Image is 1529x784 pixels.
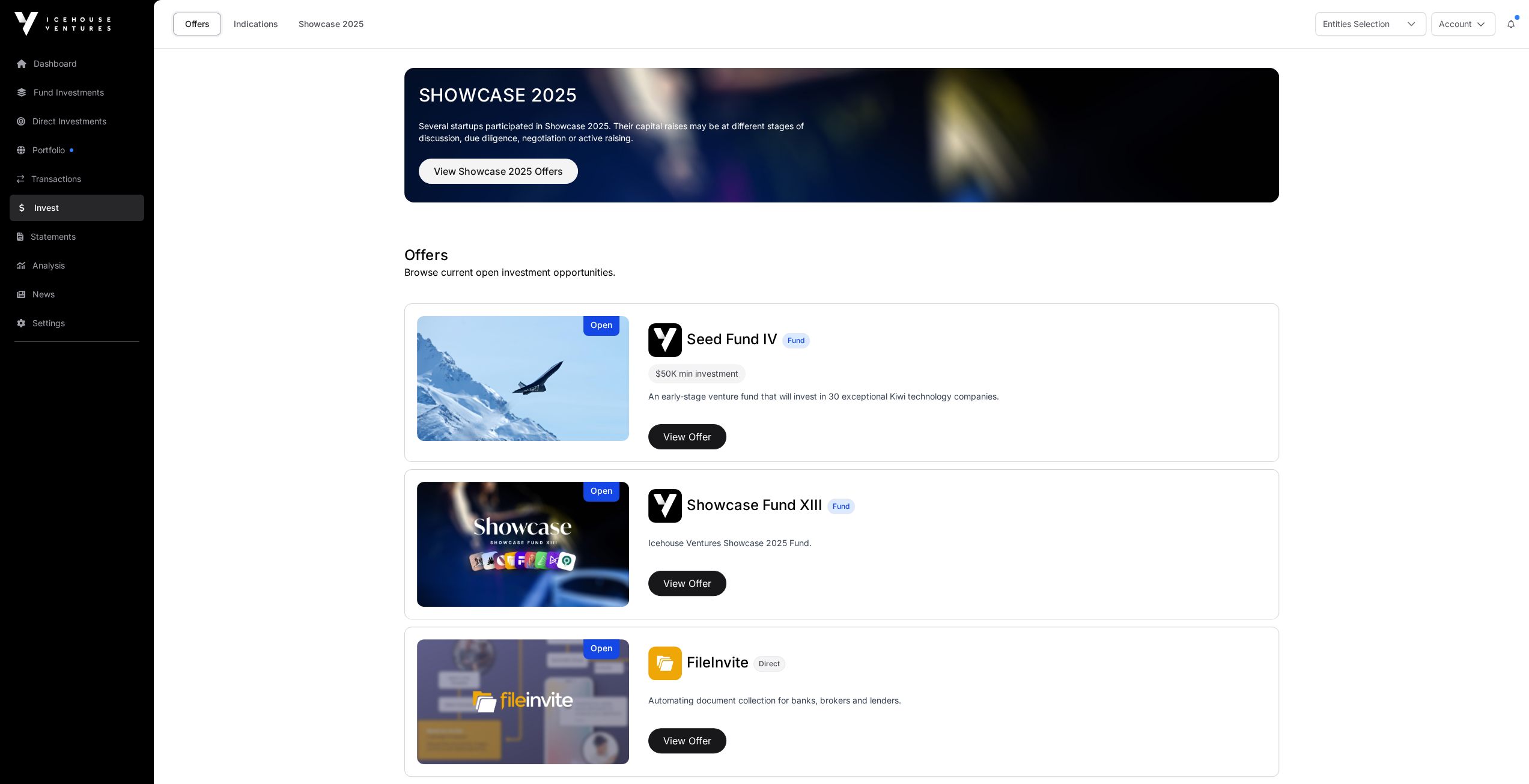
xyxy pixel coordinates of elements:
img: Seed Fund IV [417,316,630,441]
button: View Offer [648,728,726,753]
img: Showcase Fund XIII [648,489,682,523]
h1: Offers [404,246,1279,265]
div: Entities Selection [1316,13,1397,35]
iframe: Chat Widget [1469,726,1529,784]
a: FileInviteOpen [417,639,630,764]
span: FileInvite [687,654,749,671]
a: Statements [10,223,144,250]
a: Indications [226,13,286,35]
a: Showcase 2025 [291,13,371,35]
a: Showcase Fund XIIIOpen [417,482,630,607]
a: Invest [10,195,144,221]
img: FileInvite [648,646,682,680]
button: View Offer [648,424,726,449]
a: Settings [10,310,144,336]
div: $50K min investment [655,366,738,381]
a: Showcase Fund XIII [687,498,822,514]
div: Open [583,316,619,336]
span: Fund [788,336,804,345]
div: Open [583,482,619,502]
span: Showcase Fund XIII [687,496,822,514]
a: Analysis [10,252,144,279]
img: Showcase Fund XIII [417,482,630,607]
a: News [10,281,144,308]
div: $50K min investment [648,364,746,383]
img: Seed Fund IV [648,323,682,357]
img: Icehouse Ventures Logo [14,12,111,36]
a: Seed Fund IV [687,332,777,348]
a: Dashboard [10,50,144,77]
span: Direct [759,659,780,669]
div: Open [583,639,619,659]
a: Fund Investments [10,79,144,106]
a: Portfolio [10,137,144,163]
p: Automating document collection for banks, brokers and lenders. [648,694,901,723]
button: Account [1431,12,1495,36]
button: View Showcase 2025 Offers [419,159,578,184]
p: Icehouse Ventures Showcase 2025 Fund. [648,537,812,549]
p: Browse current open investment opportunities. [404,265,1279,279]
a: Seed Fund IVOpen [417,316,630,441]
span: Seed Fund IV [687,330,777,348]
a: Showcase 2025 [419,84,1265,106]
button: View Offer [648,571,726,596]
p: An early-stage venture fund that will invest in 30 exceptional Kiwi technology companies. [648,390,999,403]
img: FileInvite [417,639,630,764]
a: FileInvite [687,655,749,671]
p: Several startups participated in Showcase 2025. Their capital raises may be at different stages o... [419,120,822,144]
span: Fund [833,502,850,511]
a: Transactions [10,166,144,192]
a: View Showcase 2025 Offers [419,171,578,183]
a: Direct Investments [10,108,144,135]
a: Offers [173,13,221,35]
span: View Showcase 2025 Offers [434,164,563,178]
img: Showcase 2025 [404,68,1279,202]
